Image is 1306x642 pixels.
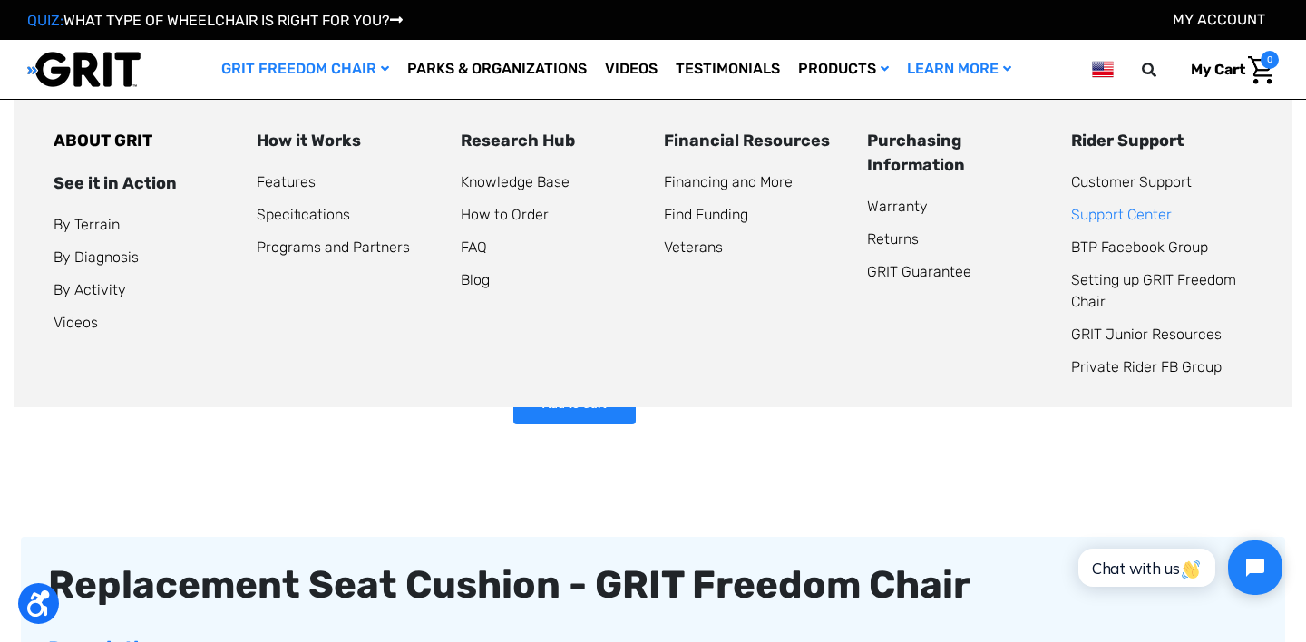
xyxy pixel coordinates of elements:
div: Financial Resources [664,129,845,153]
a: BTP Facebook Group [1071,238,1208,256]
a: Veterans [664,238,723,256]
div: How it Works [257,129,438,153]
a: Videos [54,314,98,331]
a: Specifications [257,206,350,223]
a: Knowledge Base [461,173,570,190]
iframe: Tidio Chat [1058,525,1298,610]
input: Search [1150,51,1177,89]
a: Support Center [1071,206,1172,223]
a: GRIT Junior Resources [1071,326,1222,343]
a: By Diagnosis [54,248,139,266]
a: Private Rider FB Group [1071,358,1222,375]
span: 0 [1261,51,1279,69]
a: Account [1173,11,1265,28]
div: Purchasing Information [867,129,1048,178]
a: FAQ [461,238,487,256]
a: Cart with 0 items [1177,51,1279,89]
a: Parks & Organizations [398,40,596,99]
img: GRIT All-Terrain Wheelchair and Mobility Equipment [27,51,141,88]
a: Returns [867,230,919,248]
div: Rider Support [1071,129,1252,153]
a: Find Funding [664,206,748,223]
a: By Terrain [54,216,120,233]
a: Features [257,173,316,190]
a: Programs and Partners [257,238,410,256]
a: Financing and More [664,173,793,190]
a: Videos [596,40,667,99]
a: GRIT Freedom Chair [212,40,398,99]
img: us.png [1092,58,1114,81]
a: Products [789,40,898,99]
img: Cart [1248,56,1274,84]
a: Setting up GRIT Freedom Chair [1071,271,1236,310]
div: Research Hub [461,129,642,153]
a: Blog [461,271,490,288]
a: By Activity [54,281,126,298]
a: ABOUT GRIT [54,131,152,151]
div: Replacement Seat Cushion - GRIT Freedom Chair [48,564,1258,606]
a: Testimonials [667,40,789,99]
a: How to Order [461,206,549,223]
a: QUIZ:WHAT TYPE OF WHEELCHAIR IS RIGHT FOR YOU? [27,12,403,29]
span: QUIZ: [27,12,63,29]
a: Warranty [867,198,928,215]
a: GRIT Guarantee [867,263,971,280]
a: Customer Support [1071,173,1192,190]
span: My Cart [1191,61,1245,78]
a: Learn More [898,40,1020,99]
div: See it in Action [54,171,235,196]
